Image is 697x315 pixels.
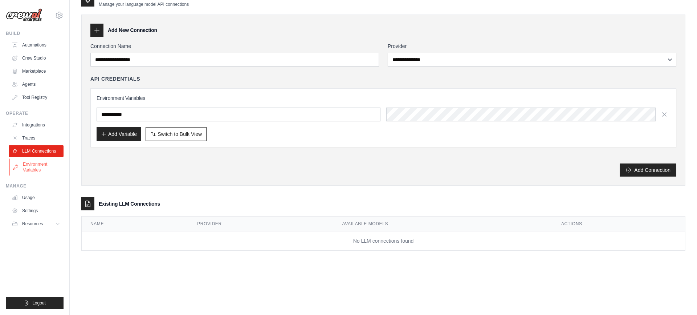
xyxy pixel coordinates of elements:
[90,43,379,50] label: Connection Name
[388,43,676,50] label: Provider
[32,300,46,306] span: Logout
[9,65,64,77] a: Marketplace
[620,163,676,177] button: Add Connection
[9,52,64,64] a: Crew Studio
[108,27,157,34] h3: Add New Connection
[9,218,64,230] button: Resources
[99,200,160,207] h3: Existing LLM Connections
[6,110,64,116] div: Operate
[22,221,43,227] span: Resources
[158,130,202,138] span: Switch to Bulk View
[90,75,140,82] h4: API Credentials
[6,31,64,36] div: Build
[6,183,64,189] div: Manage
[9,78,64,90] a: Agents
[553,217,685,231] th: Actions
[333,217,553,231] th: Available Models
[146,127,207,141] button: Switch to Bulk View
[6,297,64,309] button: Logout
[97,94,670,102] h3: Environment Variables
[9,158,64,176] a: Environment Variables
[9,192,64,203] a: Usage
[82,231,685,251] td: No LLM connections found
[6,8,42,22] img: Logo
[82,217,188,231] th: Name
[9,205,64,217] a: Settings
[9,145,64,157] a: LLM Connections
[188,217,333,231] th: Provider
[9,132,64,144] a: Traces
[9,39,64,51] a: Automations
[9,92,64,103] a: Tool Registry
[97,127,141,141] button: Add Variable
[99,1,189,7] p: Manage your language model API connections
[9,119,64,131] a: Integrations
